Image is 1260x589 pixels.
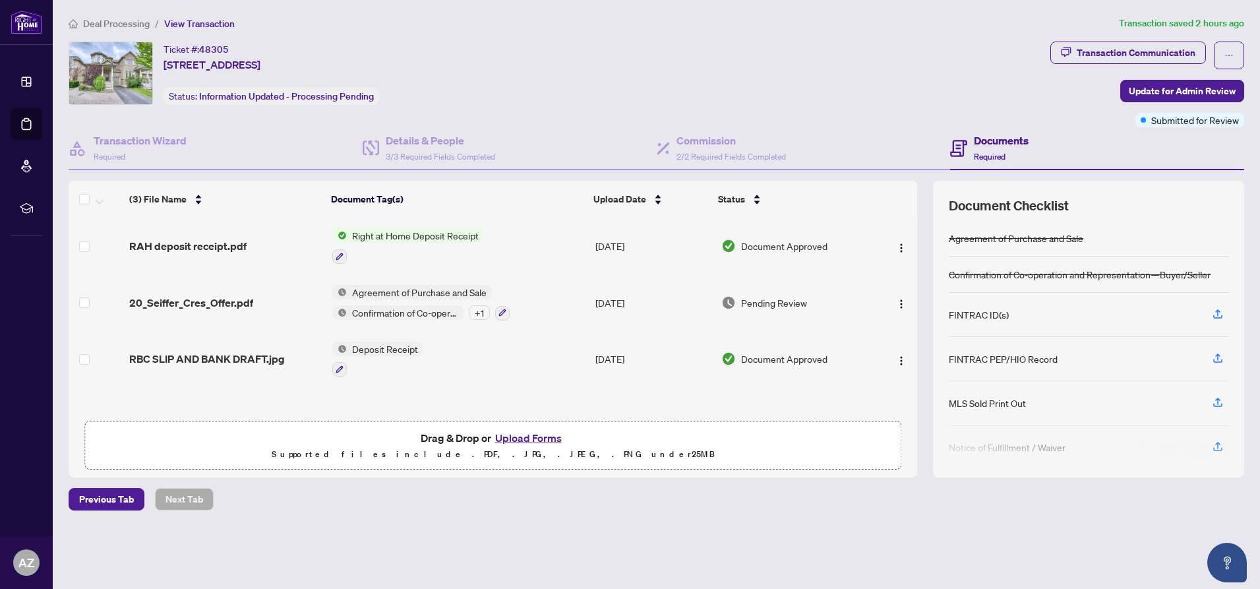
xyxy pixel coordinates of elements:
article: Transaction saved 2 hours ago [1119,16,1244,31]
div: Notice of Fulfillment / Waiver [949,440,1065,454]
h4: Transaction Wizard [94,133,187,148]
h4: Details & People [386,133,495,148]
th: Document Tag(s) [326,181,587,218]
div: Status: [164,87,379,105]
img: Logo [896,243,907,253]
td: [DATE] [590,218,715,274]
span: 20_Seiffer_Cres_Offer.pdf [129,295,253,311]
img: Logo [896,299,907,309]
span: Previous Tab [79,489,134,510]
span: Pending Review [741,295,807,310]
img: Document Status [721,295,736,310]
span: View Transaction [164,18,235,30]
span: [STREET_ADDRESS] [164,57,260,73]
td: [DATE] [590,274,715,331]
span: Drag & Drop orUpload FormsSupported files include .PDF, .JPG, .JPEG, .PNG under25MB [85,421,901,470]
span: RAH deposit receipt.pdf [129,238,247,254]
span: Information Updated - Processing Pending [199,90,374,102]
p: Supported files include .PDF, .JPG, .JPEG, .PNG under 25 MB [93,447,893,462]
th: Status [713,181,869,218]
img: IMG-N12235583_1.jpg [69,42,152,104]
div: FINTRAC PEP/HIO Record [949,352,1058,366]
span: Required [974,152,1005,162]
span: 3/3 Required Fields Completed [386,152,495,162]
h4: Documents [974,133,1029,148]
img: Document Status [721,239,736,253]
td: [DATE] [590,331,715,388]
span: AZ [18,553,34,572]
th: Upload Date [588,181,713,218]
span: Document Approved [741,352,827,366]
button: Status IconAgreement of Purchase and SaleStatus IconConfirmation of Co-operation and Representati... [332,285,510,321]
span: ellipsis [1224,51,1234,60]
div: Confirmation of Co-operation and Representation—Buyer/Seller [949,267,1211,282]
span: Document Approved [741,239,827,253]
span: Upload Date [593,192,646,206]
h4: Commission [676,133,786,148]
span: Confirmation of Co-operation and Representation—Buyer/Seller [347,305,464,320]
button: Open asap [1207,543,1247,582]
div: MLS Sold Print Out [949,396,1026,410]
button: Logo [891,292,912,313]
span: 48305 [199,44,229,55]
button: Update for Admin Review [1120,80,1244,102]
img: Logo [896,356,907,366]
img: Status Icon [332,342,347,356]
div: FINTRAC ID(s) [949,307,1009,322]
div: + 1 [469,305,490,320]
li: / [155,16,159,31]
span: 2/2 Required Fields Completed [676,152,786,162]
th: (3) File Name [124,181,326,218]
span: Drag & Drop or [421,429,566,447]
span: RBC SLIP AND BANK DRAFT.jpg [129,351,285,367]
span: Deal Processing [83,18,150,30]
span: Status [718,192,745,206]
span: Deposit Receipt [347,342,423,356]
span: (3) File Name [129,192,187,206]
span: Required [94,152,125,162]
button: Logo [891,235,912,257]
button: Previous Tab [69,488,144,511]
span: Submitted for Review [1151,113,1239,127]
div: Ticket #: [164,42,229,57]
button: Status IconRight at Home Deposit Receipt [332,228,484,264]
img: Status Icon [332,228,347,243]
span: Right at Home Deposit Receipt [347,228,484,243]
span: home [69,19,78,28]
button: Upload Forms [491,429,566,447]
img: logo [11,10,42,34]
button: Status IconDeposit Receipt [332,342,423,377]
span: Agreement of Purchase and Sale [347,285,492,299]
img: Document Status [721,352,736,366]
div: Agreement of Purchase and Sale [949,231,1083,245]
button: Logo [891,348,912,369]
img: Status Icon [332,285,347,299]
span: Document Checklist [949,197,1069,215]
button: Next Tab [155,488,214,511]
span: Update for Admin Review [1129,80,1236,102]
div: Transaction Communication [1077,42,1195,63]
button: Transaction Communication [1050,42,1206,64]
img: Status Icon [332,305,347,320]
